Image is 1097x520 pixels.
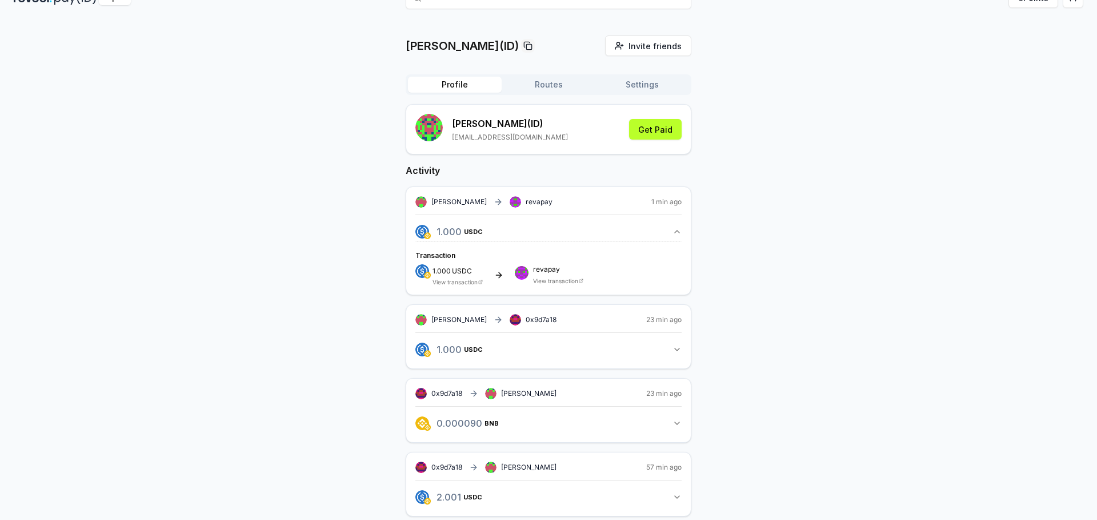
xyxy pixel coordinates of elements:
img: logo.png [424,424,431,431]
a: View transaction [533,277,578,284]
span: Invite friends [628,40,682,52]
button: 1.000USDC [415,222,682,241]
span: 0x9d7a18 [431,463,462,471]
h2: Activity [406,164,691,177]
button: Routes [502,77,595,93]
p: [PERSON_NAME](ID) [406,38,519,54]
span: USDC [464,228,483,235]
span: revapay [533,266,583,273]
img: logo.png [424,498,431,505]
span: [PERSON_NAME] [431,315,487,324]
a: View transaction [433,279,478,285]
span: 57 min ago [646,463,682,472]
span: 0x9d7a18 [526,315,556,324]
button: 1.000USDC [415,340,682,359]
div: 1.000USDC [415,241,682,285]
span: [PERSON_NAME] [501,389,556,398]
span: 1.000 [433,267,451,275]
img: logo.png [415,343,429,356]
button: Get Paid [629,119,682,140]
p: [EMAIL_ADDRESS][DOMAIN_NAME] [452,133,568,142]
span: [PERSON_NAME] [431,197,487,207]
button: 2.001USDC [415,487,682,507]
span: revapay [526,197,552,207]
p: [PERSON_NAME] (ID) [452,117,568,130]
span: USDC [452,268,472,275]
span: 23 min ago [646,389,682,398]
img: logo.png [424,350,431,357]
img: logo.png [424,272,431,279]
span: 0x9d7a18 [431,389,462,398]
img: logo.png [415,416,429,430]
span: 23 min ago [646,315,682,324]
img: logo.png [415,264,429,278]
button: Profile [408,77,502,93]
span: Transaction [415,251,455,260]
img: logo.png [424,232,431,239]
img: logo.png [415,225,429,239]
span: USDC [464,346,483,353]
img: logo.png [415,490,429,504]
span: 1 min ago [651,197,682,207]
button: 0.000090BNB [415,414,682,433]
span: [PERSON_NAME] [501,463,556,472]
button: Invite friends [605,35,691,56]
button: Settings [595,77,689,93]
